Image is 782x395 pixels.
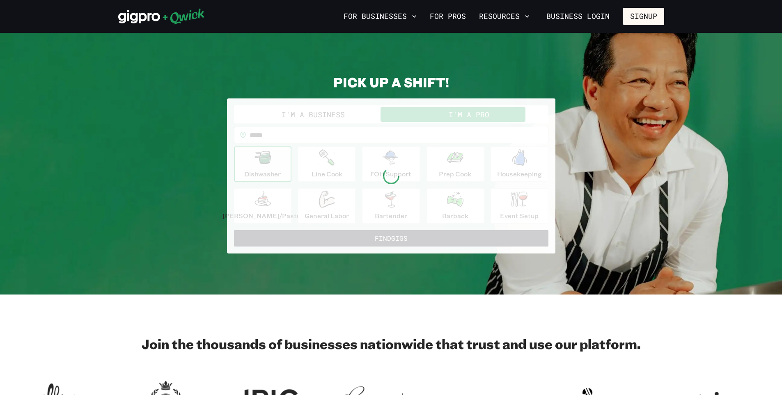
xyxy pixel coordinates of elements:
button: Resources [476,9,533,23]
a: Business Login [539,8,617,25]
button: For Businesses [340,9,420,23]
a: For Pros [427,9,469,23]
p: [PERSON_NAME]/Pastry [222,211,303,221]
h2: Join the thousands of businesses nationwide that trust and use our platform. [118,336,664,352]
h2: PICK UP A SHIFT! [227,74,555,90]
button: Signup [623,8,664,25]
